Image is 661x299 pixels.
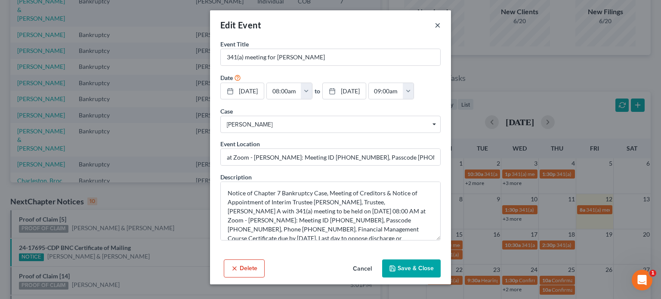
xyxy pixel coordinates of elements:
[220,107,233,116] label: Case
[649,270,656,277] span: 1
[632,270,652,290] iframe: Intercom live chat
[224,259,265,277] button: Delete
[382,259,441,277] button: Save & Close
[221,149,440,165] input: Enter location...
[435,20,441,30] button: ×
[369,83,403,99] input: -- : --
[220,139,260,148] label: Event Location
[221,83,264,99] a: [DATE]
[220,40,249,48] span: Event Title
[220,73,233,82] label: Date
[227,120,434,129] span: [PERSON_NAME]
[346,260,379,277] button: Cancel
[220,116,441,133] span: Select box activate
[315,86,320,96] label: to
[323,83,366,99] a: [DATE]
[220,173,252,182] label: Description
[267,83,301,99] input: -- : --
[220,20,261,30] span: Edit Event
[221,49,440,65] input: Enter event name...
